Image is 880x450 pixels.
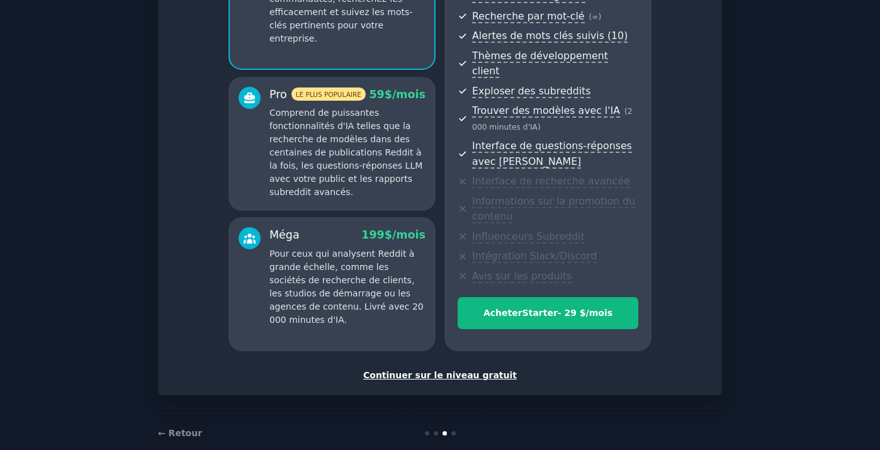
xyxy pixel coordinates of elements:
[472,175,629,188] span: Interface de recherche avancée
[171,369,709,382] div: Continuer sur le niveau gratuit
[472,270,572,283] span: Avis sur les produits
[472,104,620,118] span: Trouver des modèles avec l'IA
[472,10,584,23] span: Recherche par mot-clé
[269,227,300,243] div: Méga
[269,87,366,103] div: Pro
[458,297,638,329] button: AcheterStarter- 29 $/mois
[472,230,585,244] span: Influenceurs Subreddit
[458,307,638,320] div: Acheter Starter - 29 $/ mois
[472,30,628,43] span: Alertes de mots clés suivis (10)
[472,140,632,169] span: Interface de questions-réponses avec [PERSON_NAME]
[369,88,426,101] span: 59 $ /mois
[472,250,597,263] span: Intégration Slack/Discord
[472,107,632,132] span: (2 000 minutes d'IA )
[589,13,602,21] span: (∞ )
[269,247,426,327] p: Pour ceux qui analysent Reddit à grande échelle, comme les sociétés de recherche de clients, les ...
[158,428,202,438] a: ← Retour
[361,228,426,241] span: 199 $ /mois
[472,85,590,98] span: Exploser des subreddits
[472,50,608,79] span: Thèmes de développement client
[291,87,366,101] span: LE PLUS POPULAIRE
[472,195,635,224] span: Informations sur la promotion du contenu
[269,106,426,199] p: Comprend de puissantes fonctionnalités d'IA telles que la recherche de modèles dans des centaines...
